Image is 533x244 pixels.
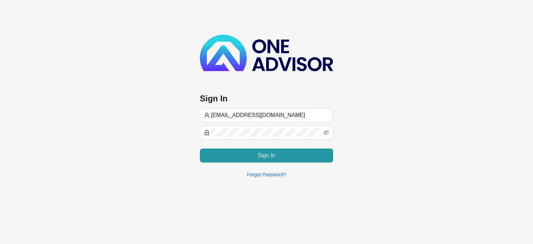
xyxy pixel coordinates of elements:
img: b89e593ecd872904241dc73b71df2e41-logo-dark.svg [200,35,333,71]
a: Forgot Password? [247,172,286,177]
span: lock [204,130,210,135]
button: Sign In [200,149,333,162]
input: Username [211,111,329,119]
h3: Sign In [200,93,333,104]
span: user [204,112,210,118]
span: Sign In [258,151,275,160]
span: eye-invisible [323,130,329,135]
